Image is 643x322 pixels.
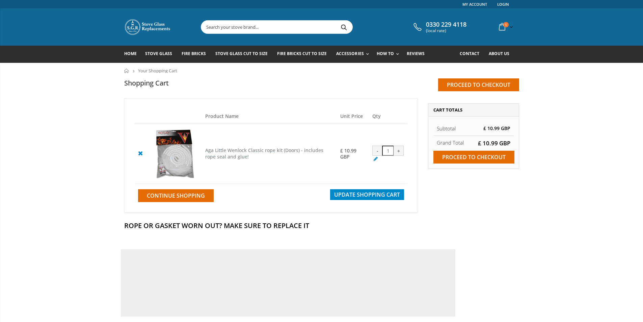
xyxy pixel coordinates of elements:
[124,46,142,63] a: Home
[369,109,407,124] th: Qty
[377,51,394,56] span: How To
[503,22,509,27] span: 1
[182,51,206,56] span: Fire Bricks
[145,46,177,63] a: Stove Glass
[433,107,462,113] span: Cart Totals
[433,151,514,164] input: Proceed to checkout
[489,46,514,63] a: About us
[372,146,382,156] div: -
[138,189,214,202] a: Continue Shopping
[201,21,428,33] input: Search your stove brand...
[336,46,372,63] a: Accessories
[489,51,509,56] span: About us
[147,192,205,199] span: Continue Shopping
[337,21,352,33] button: Search
[426,21,466,28] span: 0330 229 4118
[407,51,425,56] span: Reviews
[124,221,519,230] h2: Rope Or Gasket Worn Out? Make Sure To Replace It
[277,46,332,63] a: Fire Bricks Cut To Size
[138,68,177,74] span: Your Shopping Cart
[478,139,510,147] span: £ 10.99 GBP
[496,20,514,33] a: 1
[205,147,323,160] a: Aga Little Wenlock Classic rope kit (Doors) - includes rope seal and glue!
[215,46,273,63] a: Stove Glass Cut To Size
[124,19,171,35] img: Stove Glass Replacement
[412,21,466,33] a: 0330 229 4118 (local rate)
[124,51,137,56] span: Home
[215,51,268,56] span: Stove Glass Cut To Size
[460,51,479,56] span: Contact
[337,109,369,124] th: Unit Price
[182,46,211,63] a: Fire Bricks
[124,69,129,73] a: Home
[150,129,199,178] img: Aga Little Wenlock Classic rope kit (Doors) - includes rope seal and glue!
[336,51,364,56] span: Accessories
[330,189,404,200] button: Update Shopping Cart
[407,46,430,63] a: Reviews
[394,146,404,156] div: +
[437,125,456,132] span: Subtotal
[334,191,400,198] span: Update Shopping Cart
[460,46,484,63] a: Contact
[438,78,519,91] input: Proceed to checkout
[426,28,466,33] span: (local rate)
[377,46,402,63] a: How To
[124,78,169,88] h1: Shopping Cart
[202,109,337,124] th: Product Name
[437,139,464,146] strong: Grand Total
[483,125,510,131] span: £ 10.99 GBP
[145,51,172,56] span: Stove Glass
[340,147,356,160] span: £ 10.99 GBP
[277,51,327,56] span: Fire Bricks Cut To Size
